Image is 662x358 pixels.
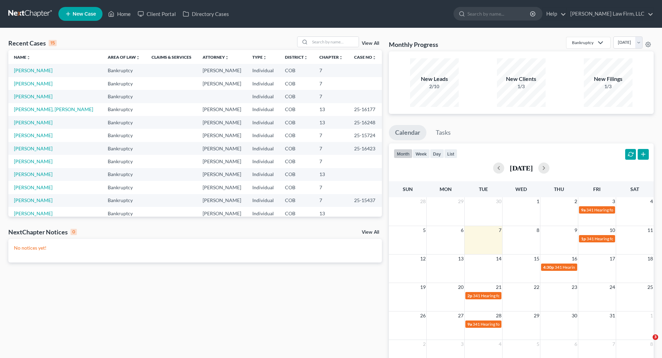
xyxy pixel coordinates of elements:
[314,207,349,220] td: 13
[102,90,146,103] td: Bankruptcy
[247,155,279,168] td: Individual
[515,186,527,192] span: Wed
[8,228,77,236] div: NextChapter Notices
[536,226,540,234] span: 8
[197,155,247,168] td: [PERSON_NAME]
[279,77,313,90] td: COB
[649,197,654,206] span: 4
[430,149,444,158] button: day
[279,116,313,129] td: COB
[197,77,247,90] td: [PERSON_NAME]
[102,181,146,194] td: Bankruptcy
[14,184,52,190] a: [PERSON_NAME]
[314,64,349,77] td: 7
[310,37,359,47] input: Search by name...
[197,116,247,129] td: [PERSON_NAME]
[609,226,616,234] span: 10
[314,103,349,116] td: 13
[14,244,376,251] p: No notices yet!
[593,186,600,192] span: Fri
[102,103,146,116] td: Bankruptcy
[314,77,349,90] td: 7
[197,181,247,194] td: [PERSON_NAME]
[457,255,464,263] span: 13
[263,56,267,60] i: unfold_more
[247,90,279,103] td: Individual
[14,93,52,99] a: [PERSON_NAME]
[581,236,586,241] span: 1p
[102,194,146,207] td: Bankruptcy
[630,186,639,192] span: Sat
[389,40,438,49] h3: Monthly Progress
[349,194,382,207] td: 25-15437
[467,7,531,20] input: Search by name...
[612,340,616,348] span: 7
[389,125,426,140] a: Calendar
[26,56,31,60] i: unfold_more
[536,340,540,348] span: 5
[422,340,426,348] span: 2
[225,56,229,60] i: unfold_more
[412,149,430,158] button: week
[314,181,349,194] td: 7
[495,197,502,206] span: 30
[279,142,313,155] td: COB
[197,64,247,77] td: [PERSON_NAME]
[457,283,464,291] span: 20
[349,129,382,142] td: 25-15724
[279,103,313,116] td: COB
[247,64,279,77] td: Individual
[533,255,540,263] span: 15
[102,77,146,90] td: Bankruptcy
[498,226,502,234] span: 7
[419,197,426,206] span: 28
[197,129,247,142] td: [PERSON_NAME]
[279,129,313,142] td: COB
[14,197,52,203] a: [PERSON_NAME]
[584,75,632,83] div: New Filings
[571,283,578,291] span: 23
[467,322,472,327] span: 9a
[102,155,146,168] td: Bankruptcy
[586,207,648,213] span: 341 Hearing for [PERSON_NAME]
[638,334,655,351] iframe: Intercom live chat
[394,149,412,158] button: month
[555,265,617,270] span: 341 Hearing for [PERSON_NAME]
[14,106,93,112] a: [PERSON_NAME], [PERSON_NAME]
[49,40,57,46] div: 15
[647,283,654,291] span: 25
[102,129,146,142] td: Bankruptcy
[8,39,57,47] div: Recent Cases
[146,50,197,64] th: Claims & Services
[473,322,535,327] span: 341 Hearing for [PERSON_NAME]
[314,116,349,129] td: 13
[495,311,502,320] span: 28
[247,142,279,155] td: Individual
[197,168,247,181] td: [PERSON_NAME]
[102,168,146,181] td: Bankruptcy
[105,8,134,20] a: Home
[467,293,472,298] span: 2p
[460,226,464,234] span: 6
[609,283,616,291] span: 24
[479,186,488,192] span: Tue
[108,55,140,60] a: Area of Lawunfold_more
[574,226,578,234] span: 9
[349,103,382,116] td: 25-16177
[197,194,247,207] td: [PERSON_NAME]
[14,210,52,216] a: [PERSON_NAME]
[314,168,349,181] td: 13
[497,83,546,90] div: 1/3
[422,226,426,234] span: 5
[571,255,578,263] span: 16
[102,116,146,129] td: Bankruptcy
[247,194,279,207] td: Individual
[410,75,459,83] div: New Leads
[536,197,540,206] span: 1
[372,56,376,60] i: unfold_more
[567,8,653,20] a: [PERSON_NAME] Law Firm, LLC
[410,83,459,90] div: 2/10
[252,55,267,60] a: Typeunfold_more
[247,129,279,142] td: Individual
[587,236,649,241] span: 341 Hearing for [PERSON_NAME]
